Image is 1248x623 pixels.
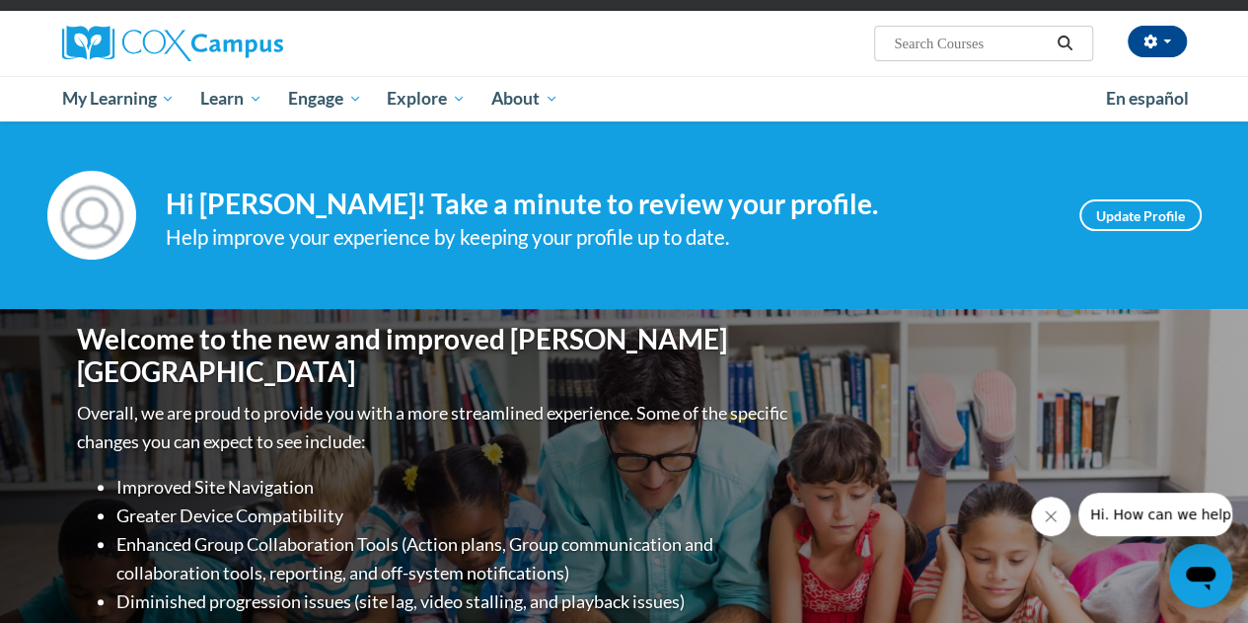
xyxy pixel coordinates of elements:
[116,502,792,530] li: Greater Device Compatibility
[62,26,283,61] img: Cox Campus
[61,87,175,111] span: My Learning
[1169,544,1232,607] iframe: Button to launch messaging window
[12,14,160,30] span: Hi. How can we help?
[166,221,1050,254] div: Help improve your experience by keeping your profile up to date.
[200,87,262,111] span: Learn
[47,171,136,260] img: Profile Image
[1079,199,1202,231] a: Update Profile
[116,587,792,616] li: Diminished progression issues (site lag, video stalling, and playback issues)
[49,76,188,121] a: My Learning
[1031,497,1070,536] iframe: Close message
[1050,32,1079,55] button: Search
[1106,88,1189,109] span: En español
[288,87,362,111] span: Engage
[374,76,478,121] a: Explore
[491,87,558,111] span: About
[62,26,417,61] a: Cox Campus
[1128,26,1187,57] button: Account Settings
[1078,493,1232,536] iframe: Message from company
[892,32,1050,55] input: Search Courses
[275,76,375,121] a: Engage
[47,76,1202,121] div: Main menu
[77,399,792,456] p: Overall, we are proud to provide you with a more streamlined experience. Some of the specific cha...
[478,76,571,121] a: About
[116,473,792,502] li: Improved Site Navigation
[187,76,275,121] a: Learn
[387,87,466,111] span: Explore
[116,530,792,587] li: Enhanced Group Collaboration Tools (Action plans, Group communication and collaboration tools, re...
[77,323,792,389] h1: Welcome to the new and improved [PERSON_NAME][GEOGRAPHIC_DATA]
[1093,78,1202,119] a: En español
[166,188,1050,221] h4: Hi [PERSON_NAME]! Take a minute to review your profile.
